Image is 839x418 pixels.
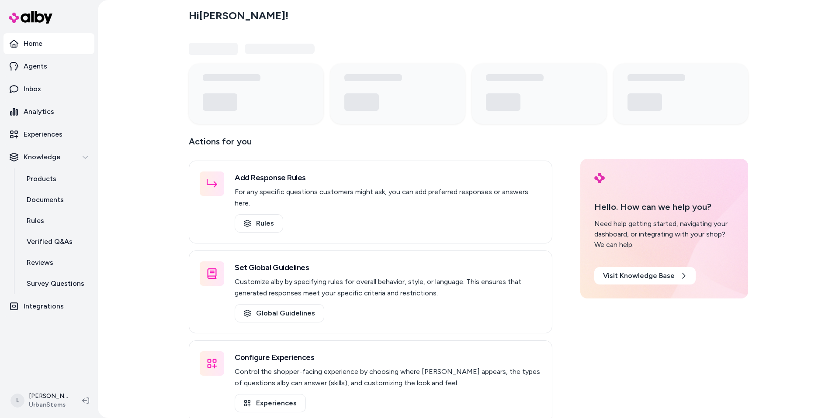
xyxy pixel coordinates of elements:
a: Integrations [3,296,94,317]
a: Visit Knowledge Base [594,267,696,284]
p: Experiences [24,129,62,140]
img: alby Logo [594,173,605,183]
a: Verified Q&As [18,231,94,252]
a: Survey Questions [18,273,94,294]
a: Experiences [3,124,94,145]
img: alby Logo [9,11,52,24]
p: Customize alby by specifying rules for overall behavior, style, or language. This ensures that ge... [235,276,541,299]
p: Rules [27,216,44,226]
h3: Configure Experiences [235,351,541,363]
p: Integrations [24,301,64,312]
a: Analytics [3,101,94,122]
p: [PERSON_NAME] [29,392,68,401]
a: Inbox [3,79,94,99]
a: Rules [235,214,283,233]
a: Documents [18,189,94,210]
button: L[PERSON_NAME]UrbanStems [5,387,75,415]
a: Home [3,33,94,54]
p: For any specific questions customers might ask, you can add preferred responses or answers here. [235,186,541,209]
p: Products [27,174,56,184]
h3: Add Response Rules [235,171,541,184]
h3: Set Global Guidelines [235,261,541,274]
p: Home [24,38,42,49]
a: Global Guidelines [235,304,324,322]
span: L [10,394,24,408]
p: Control the shopper-facing experience by choosing where [PERSON_NAME] appears, the types of quest... [235,366,541,389]
p: Inbox [24,84,41,94]
a: Reviews [18,252,94,273]
p: Agents [24,61,47,72]
p: Survey Questions [27,278,84,289]
h2: Hi [PERSON_NAME] ! [189,9,288,22]
span: UrbanStems [29,401,68,409]
a: Agents [3,56,94,77]
div: Need help getting started, navigating your dashboard, or integrating with your shop? We can help. [594,219,734,250]
p: Actions for you [189,134,552,155]
a: Experiences [235,394,306,412]
p: Hello. How can we help you? [594,200,734,213]
a: Products [18,168,94,189]
p: Verified Q&As [27,236,73,247]
a: Rules [18,210,94,231]
p: Knowledge [24,152,60,162]
button: Knowledge [3,147,94,168]
p: Reviews [27,257,53,268]
p: Analytics [24,106,54,117]
p: Documents [27,195,64,205]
